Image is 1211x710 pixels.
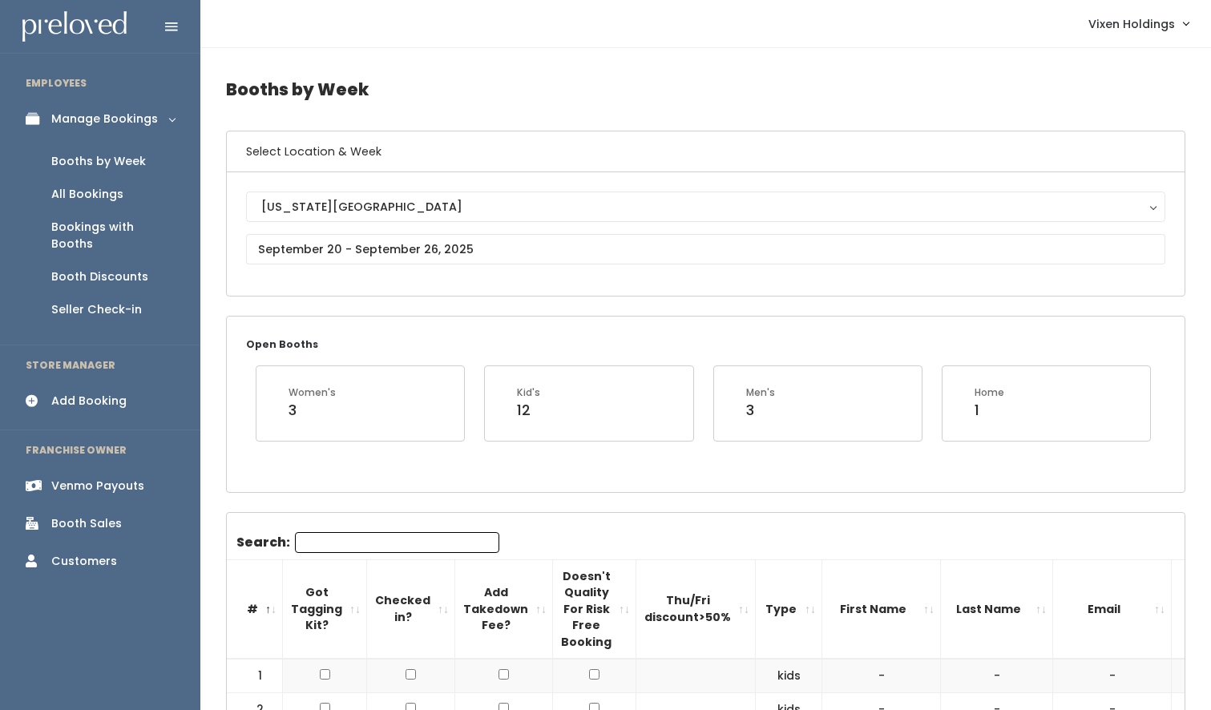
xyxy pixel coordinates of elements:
th: Type: activate to sort column ascending [756,559,822,659]
td: - [1053,659,1172,692]
div: Venmo Payouts [51,478,144,494]
div: All Bookings [51,186,123,203]
div: Customers [51,553,117,570]
td: kids [756,659,822,692]
h4: Booths by Week [226,67,1185,111]
div: 3 [289,400,336,421]
div: Booth Discounts [51,268,148,285]
button: [US_STATE][GEOGRAPHIC_DATA] [246,192,1165,222]
label: Search: [236,532,499,553]
div: [US_STATE][GEOGRAPHIC_DATA] [261,198,1150,216]
div: Booth Sales [51,515,122,532]
td: 1 [227,659,283,692]
input: September 20 - September 26, 2025 [246,234,1165,264]
div: Bookings with Booths [51,219,175,252]
td: - [941,659,1053,692]
small: Open Booths [246,337,318,351]
div: Men's [746,385,775,400]
th: Checked in?: activate to sort column ascending [367,559,455,659]
div: Women's [289,385,336,400]
th: #: activate to sort column descending [227,559,283,659]
div: Add Booking [51,393,127,409]
div: Seller Check-in [51,301,142,318]
th: Last Name: activate to sort column ascending [941,559,1053,659]
th: First Name: activate to sort column ascending [822,559,941,659]
td: - [822,659,941,692]
th: Thu/Fri discount&gt;50%: activate to sort column ascending [636,559,756,659]
div: 12 [517,400,540,421]
span: Vixen Holdings [1088,15,1175,33]
th: Email: activate to sort column ascending [1053,559,1172,659]
th: Doesn't Quality For Risk Free Booking : activate to sort column ascending [553,559,636,659]
th: Got Tagging Kit?: activate to sort column ascending [283,559,367,659]
div: 3 [746,400,775,421]
a: Vixen Holdings [1072,6,1205,41]
input: Search: [295,532,499,553]
div: 1 [975,400,1004,421]
th: Add Takedown Fee?: activate to sort column ascending [455,559,553,659]
h6: Select Location & Week [227,131,1185,172]
img: preloved logo [22,11,127,42]
div: Kid's [517,385,540,400]
div: Booths by Week [51,153,146,170]
div: Manage Bookings [51,111,158,127]
div: Home [975,385,1004,400]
